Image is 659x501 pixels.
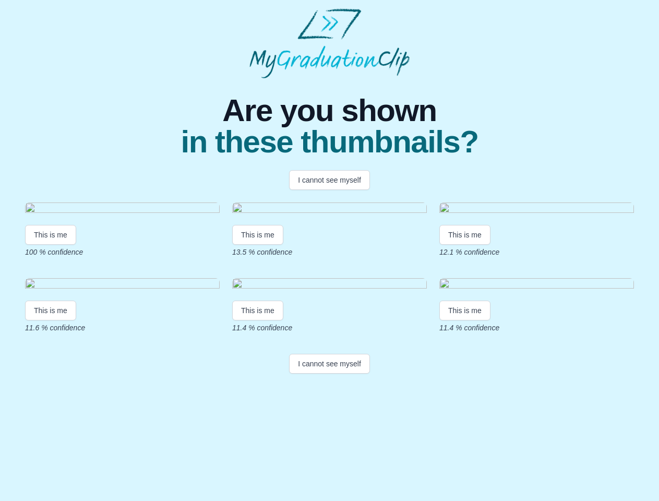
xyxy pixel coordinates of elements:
p: 12.1 % confidence [439,247,634,257]
span: Are you shown [181,95,478,126]
button: This is me [25,225,76,245]
p: 13.5 % confidence [232,247,427,257]
img: 64a677f766799afaf005a958555ef0d4b467638b.gif [232,202,427,217]
button: This is me [232,301,283,320]
p: 11.4 % confidence [439,323,634,333]
button: This is me [25,301,76,320]
button: I cannot see myself [289,354,370,374]
img: 4a4b4b02c8383ccb960f9dfebdc879b9cddf16fc.gif [25,278,220,292]
img: cd7ac987b731449b764129d1fd35408b48ffcec2.gif [25,202,220,217]
img: e8d48e55e4283edead41d9f035c58570f3a0732b.gif [439,278,634,292]
button: This is me [439,301,490,320]
p: 100 % confidence [25,247,220,257]
span: in these thumbnails? [181,126,478,158]
img: MyGraduationClip [249,8,410,78]
img: 1771067afdb55343d1f18be83acdd9ebde7c0ae1.gif [439,202,634,217]
img: 6954d055c141d9f2b05d7facb1d05d3bbc314aef.gif [232,278,427,292]
button: This is me [439,225,490,245]
button: This is me [232,225,283,245]
p: 11.4 % confidence [232,323,427,333]
p: 11.6 % confidence [25,323,220,333]
button: I cannot see myself [289,170,370,190]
